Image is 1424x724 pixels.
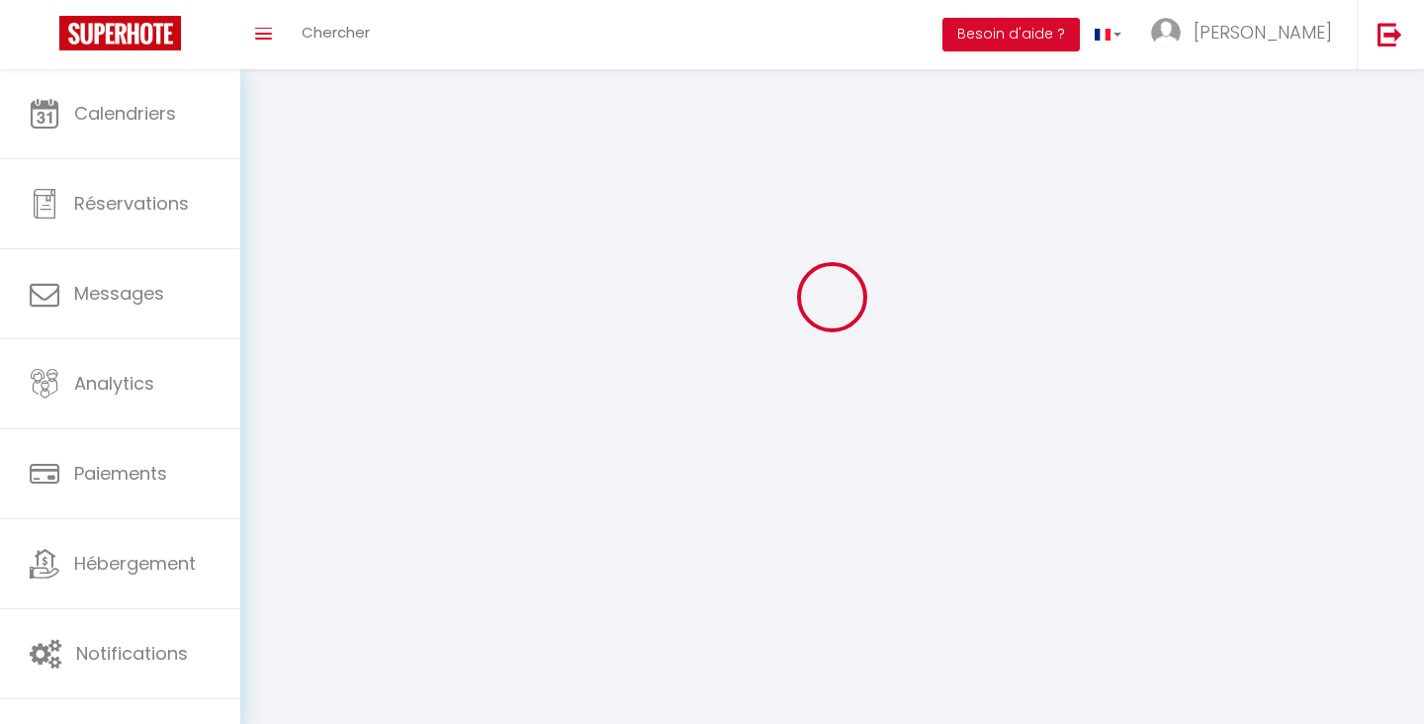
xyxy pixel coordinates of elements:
span: Calendriers [74,101,176,126]
span: Analytics [74,371,154,396]
span: Réservations [74,191,189,216]
button: Besoin d'aide ? [942,18,1080,51]
button: Ouvrir le widget de chat LiveChat [16,8,75,67]
span: Notifications [76,641,188,666]
span: Paiements [74,461,167,486]
img: logout [1378,22,1402,46]
span: Chercher [302,22,370,43]
span: Messages [74,281,164,306]
span: Hébergement [74,551,196,576]
img: ... [1151,18,1181,47]
img: Super Booking [59,16,181,50]
span: [PERSON_NAME] [1194,20,1332,45]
